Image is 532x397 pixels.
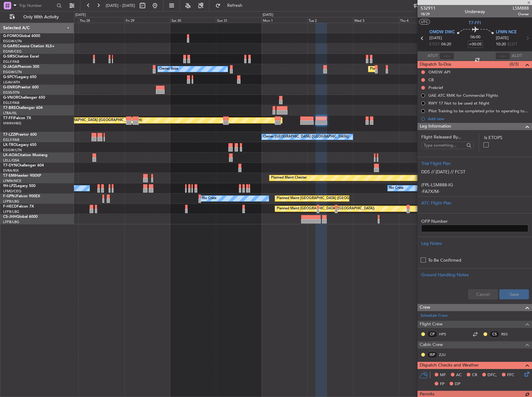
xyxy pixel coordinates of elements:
[3,205,34,208] a: F-HECDFalcon 7X
[512,53,522,59] span: ALDT
[3,153,48,157] a: LX-AOACitation Mustang
[3,179,21,183] a: LFMN/NCE
[3,158,19,163] a: LELL/QSA
[16,15,66,19] span: Only With Activity
[3,209,19,214] a: LFPB/LBG
[307,17,353,23] div: Tue 2
[3,86,39,89] a: G-ENRGPraetor 600
[3,138,19,142] a: EGLF/FAB
[3,174,15,178] span: T7-EMI
[263,12,273,18] div: [DATE]
[78,17,124,23] div: Thu 28
[3,184,35,188] a: 9H-LPZLegacy 500
[3,133,37,137] a: T7-LZZIPraetor 600
[465,8,485,15] div: Underway
[3,70,22,74] a: EGGW/LTN
[3,116,14,120] span: T7-FFI
[3,55,39,58] a: G-SIRSCitation Excel
[455,381,460,387] span: DP
[484,134,528,141] label: Is ETOPS
[428,77,434,82] div: CB
[3,106,43,110] a: T7-BREChallenger 604
[496,29,517,35] span: LFMN NCE
[271,173,307,183] div: Planned Maint Chester
[439,352,453,357] a: ZJU
[429,41,440,48] span: ETOT
[428,100,489,106] div: RWY 17 Not to be used at NIght
[3,65,17,69] span: G-JAGA
[470,34,480,40] span: 06:00
[3,133,16,137] span: T7-LZZI
[3,44,17,48] span: G-GARE
[439,331,453,337] a: HPS
[216,17,262,23] div: Sun 31
[510,61,519,68] span: (0/3)
[3,86,18,89] span: G-ENRG
[389,184,404,193] div: No Crew
[421,313,448,319] a: Schedule Crew
[3,49,22,54] a: EGNR/CEG
[429,29,455,35] span: OMDW DWC
[513,5,529,12] span: LSM888
[421,218,528,225] label: OFP Number
[159,64,178,74] div: Owner Ibiza
[202,194,217,203] div: No Crew
[3,80,20,85] a: LGAV/ATH
[3,184,16,188] span: 9H-LPZ
[3,121,21,126] a: VHHH/HKG
[496,41,506,48] span: 10:20
[3,215,38,219] a: CS-JHHGlobal 6000
[421,200,528,206] div: ATC Flight Plan
[170,17,216,23] div: Sat 30
[3,189,21,194] a: LFMD/CEQ
[3,55,15,58] span: G-SIRS
[421,182,528,188] p: (FPL-LSM888-IG
[399,17,445,23] div: Thu 4
[3,194,40,198] a: F-GPNJFalcon 900EX
[427,351,437,358] div: ISP
[3,199,19,204] a: LFPB/LBG
[3,174,41,178] a: T7-EMIHawker 900XP
[3,96,18,100] span: G-VNOR
[420,61,451,68] span: Dispatch To-Dos
[440,372,446,378] span: MF
[3,148,22,152] a: EGGW/LTN
[428,116,529,121] div: Add new
[420,362,479,369] span: Dispatch Checks and Weather
[3,143,16,147] span: LX-TRO
[263,132,349,142] div: Owner [GEOGRAPHIC_DATA] ([GEOGRAPHIC_DATA])
[75,12,86,18] div: [DATE]
[428,69,450,75] div: OMDW API
[428,93,498,98] div: UAE ATC RMK for Commercial Flights
[420,321,443,328] span: Flight Crew
[501,331,515,337] a: RSS
[420,123,451,130] span: Leg Information
[3,116,31,120] a: T7-FFIFalcon 7X
[3,220,19,224] a: LFPB/LBG
[3,39,22,44] a: EGGW/LTN
[38,116,142,125] div: Planned Maint [GEOGRAPHIC_DATA] ([GEOGRAPHIC_DATA] Intl)
[3,143,36,147] a: LX-TROLegacy 650
[3,90,20,95] a: EGSS/STN
[3,106,16,110] span: T7-BRE
[7,12,68,22] button: Only With Activity
[429,35,442,41] span: [DATE]
[424,141,464,150] input: Type something...
[472,372,477,378] span: CR
[106,3,135,8] span: [DATE] - [DATE]
[3,164,17,167] span: T7-DYN
[3,168,19,173] a: EVRA/RIX
[421,12,436,17] span: 18/29
[496,35,509,41] span: [DATE]
[440,381,445,387] span: FP
[277,194,375,203] div: Planned Maint [GEOGRAPHIC_DATA] ([GEOGRAPHIC_DATA])
[421,188,528,201] p: -FA7X/M-SBDE1E2E3FGHIJ3J4J7M3P2RWXYZ/LB1D1
[3,34,40,38] a: G-FOMOGlobal 6000
[3,215,16,219] span: CS-JHH
[456,372,462,378] span: AC
[427,331,437,338] div: CP
[488,372,497,378] span: DFC,
[428,108,529,114] div: Pilot Training to be completed prior to operating to LFMD
[421,5,436,12] span: 532911
[420,341,443,348] span: Cabin Crew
